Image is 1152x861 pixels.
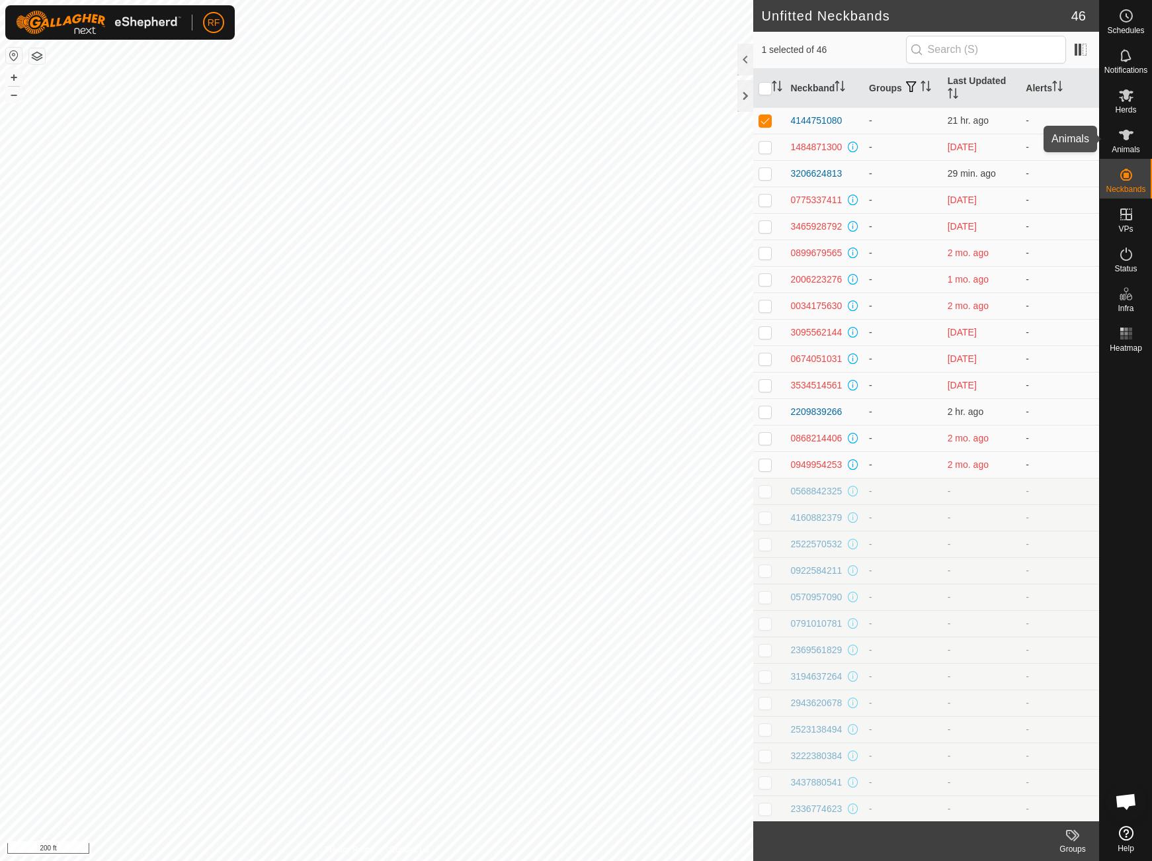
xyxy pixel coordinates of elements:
div: 2522570532 [790,537,842,551]
button: Reset Map [6,48,22,64]
td: - [864,107,942,134]
td: - [1020,795,1099,822]
span: 1 selected of 46 [761,43,905,57]
span: Schedules [1107,26,1144,34]
span: Sep 17, 2025 at 10:07 AM [948,406,984,417]
div: 3206624813 [790,167,842,181]
span: - [948,486,951,496]
td: - [1020,134,1099,160]
td: - [1020,451,1099,478]
td: - [864,557,942,584]
span: - [948,618,951,629]
div: 0922584211 [790,564,842,578]
th: Groups [864,69,942,109]
p-sorticon: Activate to sort [772,83,782,93]
div: 3222380384 [790,749,842,763]
div: 2369561829 [790,643,842,657]
span: Infra [1118,304,1133,312]
span: Status [1114,265,1137,273]
div: 3534514561 [790,379,842,392]
span: RF [208,16,220,30]
div: 0791010781 [790,617,842,631]
td: - [1020,504,1099,531]
td: - [864,266,942,293]
th: Last Updated [942,69,1021,109]
div: 0034175630 [790,299,842,313]
span: Help [1118,844,1134,852]
p-sorticon: Activate to sort [921,83,931,93]
td: - [864,134,942,160]
span: - [948,803,951,814]
td: - [1020,690,1099,716]
div: 2209839266 [790,405,842,419]
span: - [948,777,951,788]
span: - [948,539,951,549]
td: - [1020,531,1099,557]
p-sorticon: Activate to sort [1052,83,1063,93]
span: Sep 2, 2025 at 11:52 AM [948,142,977,152]
span: - [948,698,951,708]
img: Gallagher Logo [16,11,181,34]
td: - [1020,769,1099,795]
span: Herds [1115,106,1136,114]
span: - [948,724,951,735]
span: Sep 16, 2025 at 3:07 PM [948,115,989,126]
td: - [1020,663,1099,690]
div: 0868214406 [790,431,842,445]
span: Sep 1, 2025 at 9:37 AM [948,353,977,364]
td: - [864,795,942,822]
span: Sep 4, 2025 at 6:07 PM [948,221,977,232]
div: 3194637264 [790,670,842,684]
div: 3095562144 [790,326,842,340]
h2: Unfitted Neckbands [761,8,1071,24]
div: 4160882379 [790,511,842,525]
td: - [1020,319,1099,345]
span: Notifications [1104,66,1147,74]
td: - [1020,345,1099,372]
div: 0949954253 [790,458,842,472]
td: - [1020,293,1099,319]
td: - [864,187,942,213]
div: Open chat [1106,782,1146,821]
span: Sep 17, 2025 at 12:37 PM [948,168,996,179]
td: - [864,504,942,531]
button: + [6,69,22,85]
span: - [948,750,951,761]
button: Map Layers [29,48,45,64]
span: Jul 15, 2025 at 12:52 AM [948,300,989,311]
span: - [948,592,951,602]
input: Search (S) [906,36,1066,64]
p-sorticon: Activate to sort [835,83,845,93]
td: - [864,637,942,663]
span: - [948,565,951,576]
span: Jul 19, 2025 at 6:37 AM [948,274,989,285]
td: - [1020,478,1099,504]
td: - [1020,160,1099,187]
span: - [948,645,951,655]
td: - [864,160,942,187]
a: Help [1100,821,1152,858]
td: - [1020,584,1099,610]
div: 2523138494 [790,723,842,737]
span: - [948,671,951,682]
td: - [864,743,942,769]
td: - [864,584,942,610]
td: - [864,398,942,425]
td: - [1020,743,1099,769]
span: 46 [1071,6,1086,26]
td: - [1020,398,1099,425]
td: - [864,610,942,637]
div: 2336774623 [790,802,842,816]
div: 0899679565 [790,246,842,260]
td: - [864,531,942,557]
td: - [864,690,942,716]
div: 0775337411 [790,193,842,207]
div: 4144751080 [790,114,842,128]
span: - [948,512,951,523]
td: - [864,213,942,240]
td: - [864,345,942,372]
td: - [864,372,942,398]
div: 0674051031 [790,352,842,366]
td: - [1020,637,1099,663]
span: Heatmap [1110,344,1142,352]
